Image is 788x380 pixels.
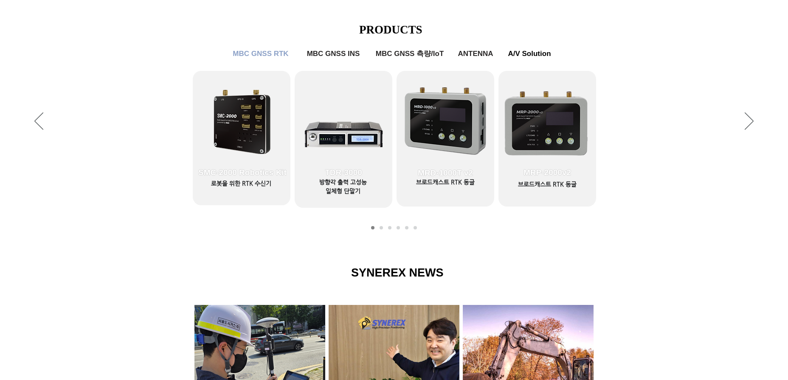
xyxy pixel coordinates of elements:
[198,168,287,177] span: SMC-2000 Robotics Kit
[369,226,419,229] nav: 슬라이드
[454,45,497,62] a: ANTENNA
[351,266,444,279] span: SYNEREX NEWS
[380,226,383,229] a: MBC GNSS RTK2
[745,112,754,131] button: 다음
[34,112,43,131] button: 이전
[371,226,374,229] a: MBC GNSS RTK1
[376,49,444,59] span: MBC GNSS 측량/IoT
[359,23,422,36] span: PRODUCTS
[502,45,557,62] a: A/V Solution
[498,71,596,202] a: MRP-2000v2
[508,50,551,58] span: A/V Solution
[418,168,473,178] span: MRD-1000T v2
[194,71,291,202] a: SMC-2000 Robotics Kit
[227,45,295,62] a: MBC GNSS RTK
[369,45,450,62] a: MBC GNSS 측량/IoT
[325,168,362,177] span: TDR-3000
[523,168,571,177] span: MRP-2000v2
[301,45,365,62] a: MBC GNSS INS
[458,50,493,58] span: ANTENNA
[397,71,494,203] a: MRD-1000T v2
[388,226,391,229] a: MBC GNSS INS
[397,226,400,229] a: MBC GNSS 측량/IoT
[295,71,392,202] a: TDR-3000
[405,226,408,229] a: ANTENNA
[233,50,288,58] span: MBC GNSS RTK
[307,50,360,58] span: MBC GNSS INS
[414,226,417,229] a: A/V Solution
